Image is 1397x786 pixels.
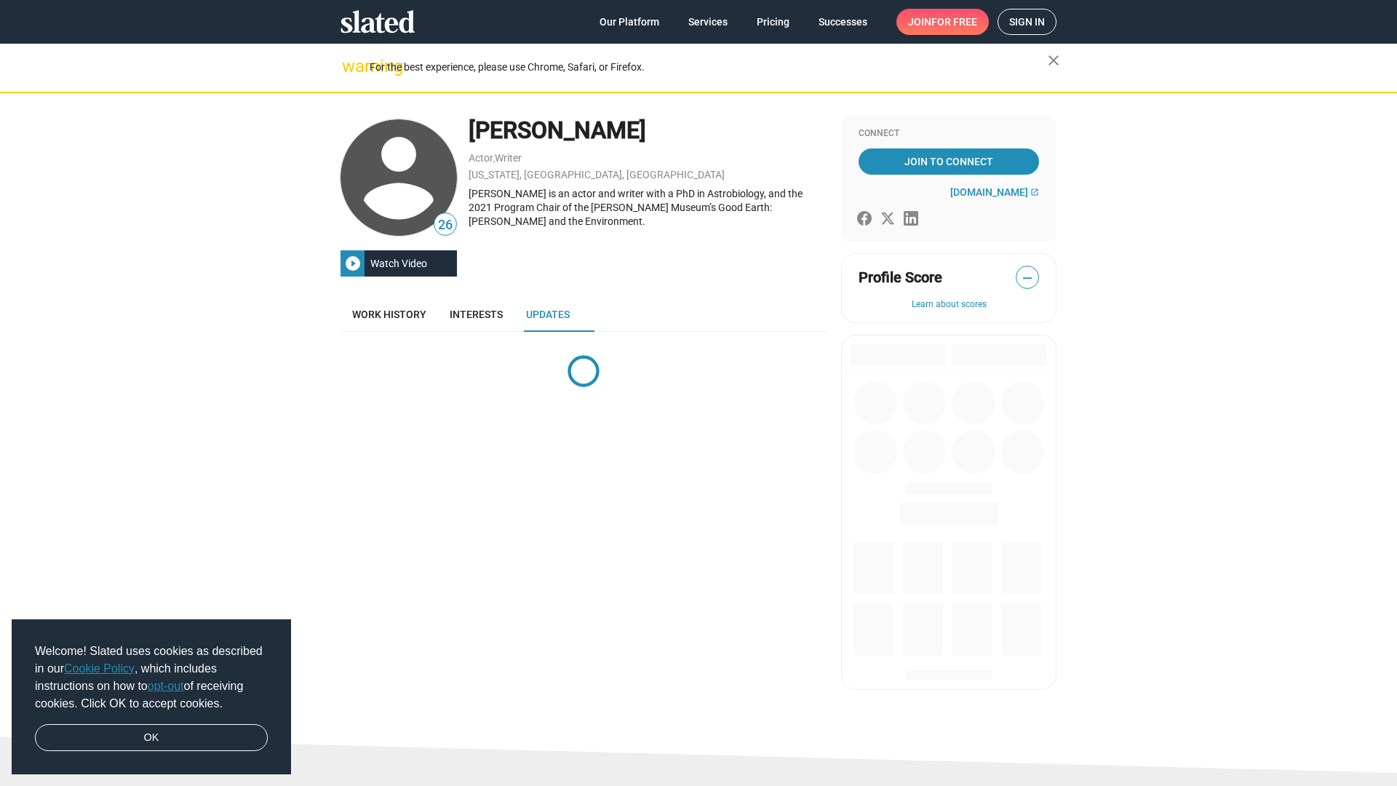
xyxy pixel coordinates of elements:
[341,250,457,277] button: Watch Video
[588,9,671,35] a: Our Platform
[861,148,1036,175] span: Join To Connect
[514,297,581,332] a: Updates
[819,9,867,35] span: Successes
[344,255,362,272] mat-icon: play_circle_filled
[931,9,977,35] span: for free
[495,152,522,164] a: Writer
[1045,52,1062,69] mat-icon: close
[469,115,827,146] div: [PERSON_NAME]
[859,148,1039,175] a: Join To Connect
[600,9,659,35] span: Our Platform
[859,268,942,287] span: Profile Score
[365,250,433,277] div: Watch Video
[148,680,184,692] a: opt-out
[342,57,359,75] mat-icon: warning
[341,297,438,332] a: Work history
[998,9,1056,35] a: Sign in
[35,724,268,752] a: dismiss cookie message
[526,309,570,320] span: Updates
[450,309,503,320] span: Interests
[807,9,879,35] a: Successes
[688,9,728,35] span: Services
[859,128,1039,140] div: Connect
[896,9,989,35] a: Joinfor free
[1030,188,1039,196] mat-icon: open_in_new
[64,662,135,675] a: Cookie Policy
[950,186,1028,198] span: [DOMAIN_NAME]
[438,297,514,332] a: Interests
[950,186,1039,198] a: [DOMAIN_NAME]
[35,643,268,712] span: Welcome! Slated uses cookies as described in our , which includes instructions on how to of recei...
[493,155,495,163] span: ,
[352,309,426,320] span: Work history
[1009,9,1045,34] span: Sign in
[370,57,1048,77] div: For the best experience, please use Chrome, Safari, or Firefox.
[745,9,801,35] a: Pricing
[469,169,725,180] a: [US_STATE], [GEOGRAPHIC_DATA], [GEOGRAPHIC_DATA]
[469,187,827,228] div: [PERSON_NAME] is an actor and writer with a PhD in Astrobiology, and the 2021 Program Chair of th...
[677,9,739,35] a: Services
[12,619,291,775] div: cookieconsent
[1016,269,1038,287] span: —
[859,299,1039,311] button: Learn about scores
[908,9,977,35] span: Join
[434,215,456,235] span: 26
[469,152,493,164] a: Actor
[757,9,789,35] span: Pricing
